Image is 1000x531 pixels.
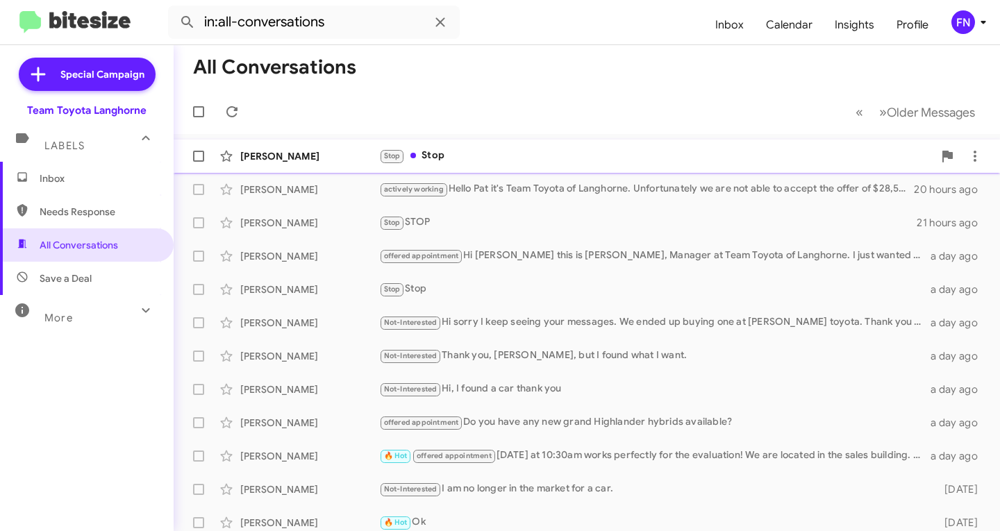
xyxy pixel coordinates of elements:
div: STOP [379,214,917,230]
span: All Conversations [40,238,118,252]
div: a day ago [928,382,989,396]
div: [PERSON_NAME] [240,449,379,463]
div: [PERSON_NAME] [240,283,379,296]
div: Hello Pat it's Team Toyota of Langhorne. Unfortunately we are not able to accept the offer of $28... [379,181,914,197]
div: [DATE] [928,482,989,496]
div: Hi sorry I keep seeing your messages. We ended up buying one at [PERSON_NAME] toyota. Thank you f... [379,314,928,330]
span: More [44,312,73,324]
span: 🔥 Hot [384,518,408,527]
div: Thank you, [PERSON_NAME], but I found what I want. [379,348,928,364]
span: Not-Interested [384,484,437,494]
span: Stop [384,151,401,160]
div: [PERSON_NAME] [240,149,379,163]
div: [PERSON_NAME] [240,516,379,530]
span: offered appointment [384,418,459,427]
span: Inbox [40,171,158,185]
div: a day ago [928,283,989,296]
div: 20 hours ago [914,183,989,196]
div: [DATE] at 10:30am works perfectly for the evaluation! We are located in the sales building. [STRE... [379,448,928,464]
div: a day ago [928,249,989,263]
span: Stop [384,218,401,227]
div: [PERSON_NAME] [240,183,379,196]
button: Next [871,98,983,126]
div: Do you have any new grand Highlander hybrids available? [379,414,928,430]
div: [DATE] [928,516,989,530]
span: Special Campaign [60,67,144,81]
input: Search [168,6,460,39]
div: Hi [PERSON_NAME] this is [PERSON_NAME], Manager at Team Toyota of Langhorne. I just wanted to che... [379,248,928,264]
div: a day ago [928,416,989,430]
div: FN [951,10,975,34]
span: Labels [44,140,85,152]
span: offered appointment [417,451,492,460]
span: offered appointment [384,251,459,260]
div: Team Toyota Langhorne [27,103,147,117]
nav: Page navigation example [848,98,983,126]
span: Needs Response [40,205,158,219]
span: » [879,103,887,121]
div: [PERSON_NAME] [240,382,379,396]
a: Calendar [755,5,824,45]
div: a day ago [928,449,989,463]
a: Inbox [704,5,755,45]
div: Ok [379,514,928,530]
div: [PERSON_NAME] [240,482,379,496]
div: Stop [379,148,933,164]
span: Save a Deal [40,271,92,285]
div: Hi, I found a car thank you [379,381,928,397]
div: [PERSON_NAME] [240,316,379,330]
div: [PERSON_NAME] [240,216,379,230]
div: [PERSON_NAME] [240,416,379,430]
span: 🔥 Hot [384,451,408,460]
div: [PERSON_NAME] [240,249,379,263]
h1: All Conversations [193,56,356,78]
a: Special Campaign [19,58,156,91]
span: Older Messages [887,105,975,120]
a: Profile [885,5,940,45]
span: Not-Interested [384,318,437,327]
div: Stop [379,281,928,297]
span: « [856,103,863,121]
span: Stop [384,285,401,294]
a: Insights [824,5,885,45]
span: Not-Interested [384,351,437,360]
div: I am no longer in the market for a car. [379,481,928,497]
button: FN [940,10,985,34]
div: a day ago [928,316,989,330]
div: [PERSON_NAME] [240,349,379,363]
button: Previous [847,98,872,126]
span: actively working [384,185,444,194]
div: a day ago [928,349,989,363]
span: Not-Interested [384,385,437,394]
div: 21 hours ago [917,216,989,230]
